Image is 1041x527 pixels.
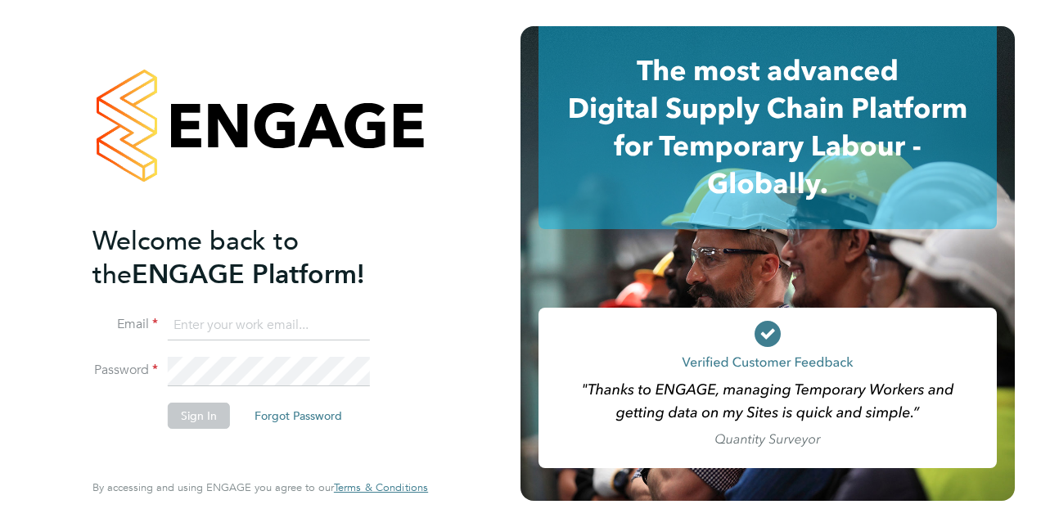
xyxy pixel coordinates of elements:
[168,311,370,340] input: Enter your work email...
[92,362,158,379] label: Password
[92,224,412,291] h2: ENGAGE Platform!
[334,480,428,494] span: Terms & Conditions
[92,480,428,494] span: By accessing and using ENGAGE you agree to our
[168,403,230,429] button: Sign In
[92,316,158,333] label: Email
[92,225,299,291] span: Welcome back to the
[334,481,428,494] a: Terms & Conditions
[241,403,355,429] button: Forgot Password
